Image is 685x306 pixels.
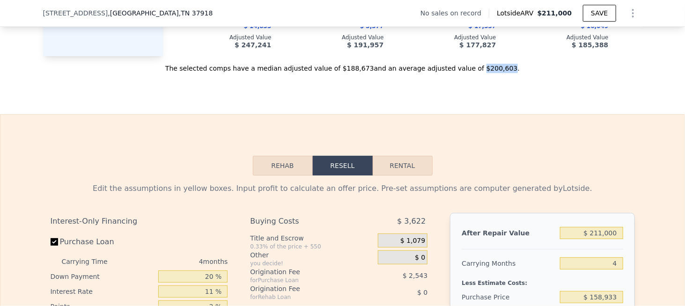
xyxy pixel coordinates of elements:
div: for Purchase Loan [250,277,354,284]
div: 4 months [126,254,228,269]
div: Other [250,250,374,260]
span: $ 3,622 [397,213,426,230]
button: Resell [313,156,373,175]
span: $ 0 [415,254,425,262]
input: Purchase Loan [51,238,58,246]
button: SAVE [583,5,616,22]
span: $ 2,543 [403,272,427,279]
span: $ 185,388 [572,41,608,49]
div: Title and Escrow [250,233,374,243]
div: Interest Rate [51,284,155,299]
button: Rental [373,156,433,175]
div: you decide! [250,260,374,267]
button: Rehab [253,156,313,175]
div: After Repair Value [462,225,556,241]
div: Adjusted Value [174,34,272,41]
span: $ 177,827 [459,41,496,49]
div: 0.33% of the price + 550 [250,243,374,250]
div: Adjusted Value [287,34,384,41]
span: $ 0 [417,289,427,296]
span: $ 247,241 [235,41,271,49]
div: Origination Fee [250,284,354,293]
div: No sales on record [420,8,489,18]
div: Carrying Months [462,255,556,272]
div: The selected comps have a median adjusted value of $188,673 and an average adjusted value of $200... [43,56,642,73]
div: Adjusted Value [399,34,496,41]
span: $ 191,957 [347,41,383,49]
div: Down Payment [51,269,155,284]
span: , TN 37918 [179,9,213,17]
span: [STREET_ADDRESS] [43,8,108,18]
span: $211,000 [538,9,572,17]
div: Interest-Only Financing [51,213,228,230]
div: Edit the assumptions in yellow boxes. Input profit to calculate an offer price. Pre-set assumptio... [51,183,635,194]
div: Adjusted Value [511,34,609,41]
button: Show Options [624,4,642,22]
div: Buying Costs [250,213,354,230]
label: Purchase Loan [51,233,155,250]
span: Lotside ARV [497,8,537,18]
div: Origination Fee [250,267,354,277]
div: Less Estimate Costs: [462,272,623,289]
div: for Rehab Loan [250,293,354,301]
div: Carrying Time [62,254,123,269]
span: , [GEOGRAPHIC_DATA] [108,8,213,18]
div: Purchase Price [462,289,556,306]
span: $ 1,079 [400,237,425,245]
